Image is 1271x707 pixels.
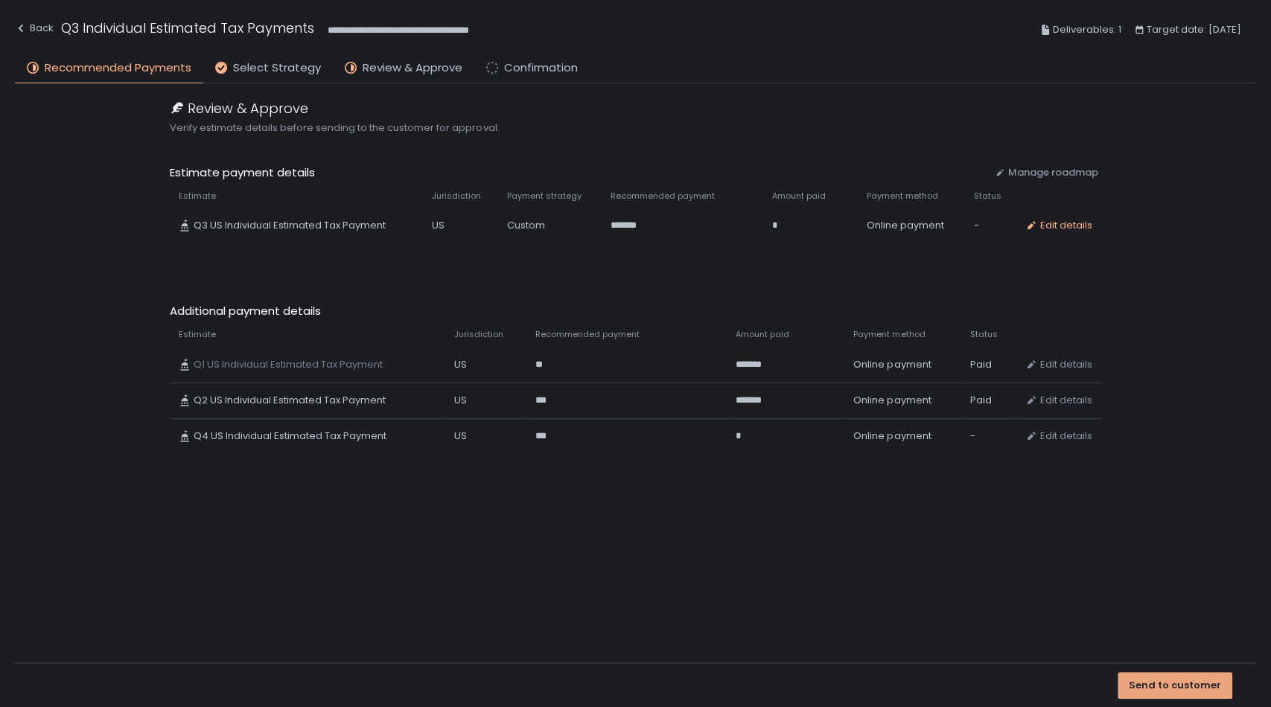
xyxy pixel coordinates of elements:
[853,358,931,371] span: Online payment
[61,18,314,38] h1: Q3 Individual Estimated Tax Payments
[432,219,489,232] div: US
[1025,429,1092,443] button: Edit details
[179,329,216,340] span: Estimate
[15,19,54,37] div: Back
[969,358,1007,371] div: Paid
[194,219,386,232] span: Q3 US Individual Estimated Tax Payment
[170,303,1100,320] span: Additional payment details
[1025,358,1092,371] button: Edit details
[969,329,997,340] span: Status
[194,429,386,443] span: Q4 US Individual Estimated Tax Payment
[1025,219,1092,232] button: Edit details
[454,329,503,340] span: Jurisdiction
[1118,672,1232,699] button: Send to customer
[454,358,518,371] div: US
[507,191,582,202] span: Payment strategy
[867,219,944,232] span: Online payment
[194,394,386,407] span: Q2 US Individual Estimated Tax Payment
[969,429,1007,443] div: -
[969,394,1007,407] div: Paid
[45,60,191,77] span: Recommended Payments
[1025,394,1092,407] button: Edit details
[504,60,578,77] span: Confirmation
[853,394,931,407] span: Online payment
[454,429,518,443] div: US
[1008,166,1098,179] span: Manage roadmap
[1129,679,1221,692] div: Send to customer
[188,98,308,118] span: Review & Approve
[233,60,321,77] span: Select Strategy
[170,164,982,182] span: Estimate payment details
[1053,21,1121,39] span: Deliverables: 1
[454,394,518,407] div: US
[995,166,1098,179] button: Manage roadmap
[974,219,1007,232] div: -
[179,191,216,202] span: Estimate
[170,121,1100,135] span: Verify estimate details before sending to the customer for approval.
[507,219,593,232] div: Custom
[867,191,938,202] span: Payment method
[1147,21,1241,39] span: Target date: [DATE]
[853,429,931,443] span: Online payment
[194,358,383,371] span: Q1 US Individual Estimated Tax Payment
[772,191,826,202] span: Amount paid
[611,191,715,202] span: Recommended payment
[736,329,789,340] span: Amount paid
[432,191,481,202] span: Jurisdiction
[535,329,640,340] span: Recommended payment
[853,329,925,340] span: Payment method
[15,18,54,42] button: Back
[974,191,1001,202] span: Status
[363,60,462,77] span: Review & Approve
